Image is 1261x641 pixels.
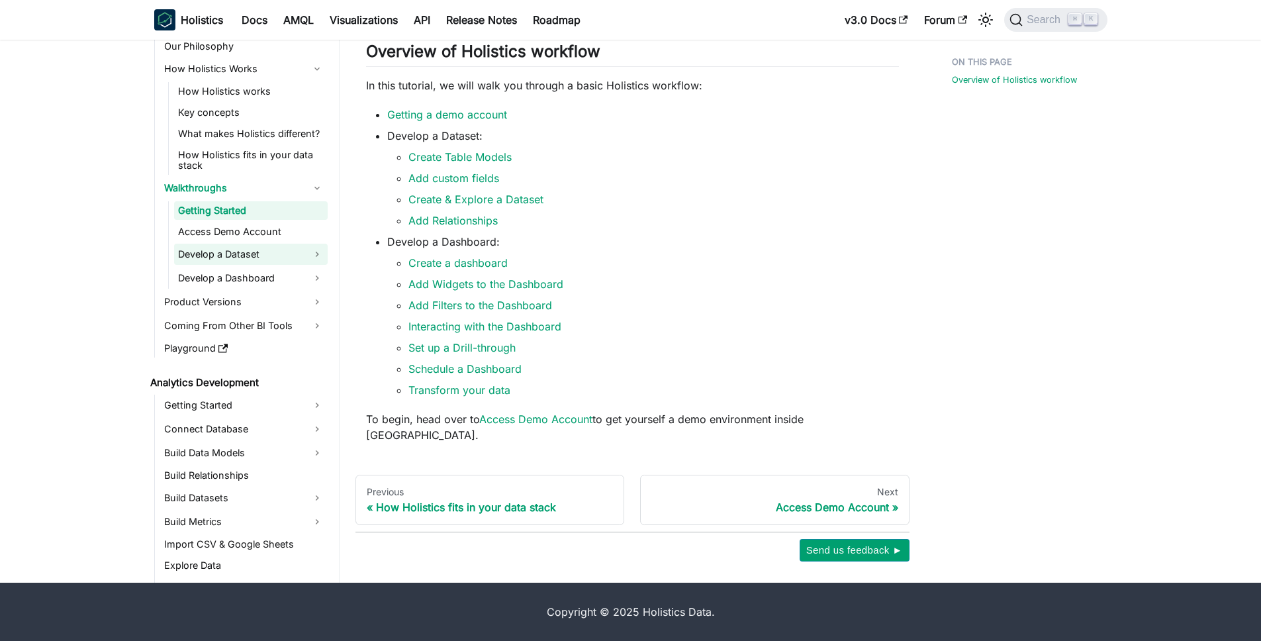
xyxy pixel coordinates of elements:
div: Previous [367,486,614,498]
a: Create & Explore a Dataset [408,193,543,206]
a: Playground [160,339,328,358]
a: Docs [234,9,275,30]
a: AMQL [275,9,322,30]
span: Send us feedback ► [806,542,903,559]
li: Develop a Dashboard: [387,234,899,398]
button: Switch between dark and light mode (currently light mode) [975,9,996,30]
a: Add Relationships [408,214,498,227]
a: Create Table Models [408,150,512,164]
a: Release Notes [438,9,525,30]
h2: Overview of Holistics workflow [366,42,899,67]
a: Visualizations [322,9,406,30]
nav: Docs pages [355,475,910,525]
div: How Holistics fits in your data stack [367,501,614,514]
a: Our Philosophy [160,37,328,56]
a: Build Datasets [160,487,328,509]
a: Build Data Models [160,442,328,464]
a: Transform your data [408,383,510,397]
a: Add custom fields [408,172,499,185]
button: Search (Command+K) [1004,8,1107,32]
a: Forum [916,9,975,30]
a: Create a dashboard [408,256,508,270]
a: v3.0 Docs [837,9,916,30]
a: Analytics Development [146,373,328,392]
div: Copyright © 2025 Holistics Data. [210,604,1052,620]
a: Add Filters to the Dashboard [408,299,552,312]
img: Holistics [154,9,175,30]
a: Access Demo Account [174,222,328,241]
p: To begin, head over to to get yourself a demo environment inside [GEOGRAPHIC_DATA]. [366,411,899,443]
a: HolisticsHolistics [154,9,223,30]
a: Build Metrics [160,511,328,532]
a: API [406,9,438,30]
a: Getting Started [160,395,328,416]
a: Walkthroughs [160,177,328,199]
a: NextAccess Demo Account [640,475,910,525]
a: Import CSV & Google Sheets [160,535,328,554]
a: Schedule a Dashboard [408,362,522,375]
a: Build Dashboards [160,577,328,599]
a: How Holistics Works [160,58,328,79]
button: Send us feedback ► [800,539,910,562]
a: How Holistics works [174,82,328,101]
a: Overview of Holistics workflow [952,74,1077,86]
a: PreviousHow Holistics fits in your data stack [355,475,625,525]
kbd: ⌘ [1068,13,1082,25]
a: Interacting with the Dashboard [408,320,561,333]
a: Key concepts [174,103,328,122]
a: Coming From Other BI Tools [160,315,328,336]
a: Getting a demo account [387,108,507,121]
a: Access Demo Account [479,413,592,426]
p: In this tutorial, we will walk you through a basic Holistics workflow: [366,77,899,93]
a: Roadmap [525,9,588,30]
a: Product Versions [160,291,328,313]
a: Build Relationships [160,466,328,485]
li: Develop a Dataset: [387,128,899,228]
kbd: K [1084,13,1098,25]
a: Connect Database [160,419,328,440]
b: Holistics [181,12,223,28]
a: What makes Holistics different? [174,124,328,143]
a: Set up a Drill-through [408,341,516,354]
a: How Holistics fits in your data stack [174,146,328,175]
a: Getting Started [174,201,328,220]
a: Explore Data [160,556,328,575]
div: Access Demo Account [651,501,898,514]
a: Add Widgets to the Dashboard [408,277,563,291]
span: Search [1023,14,1068,26]
a: Develop a Dashboard [174,268,328,289]
a: Develop a Dataset [174,244,328,265]
div: Next [651,486,898,498]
